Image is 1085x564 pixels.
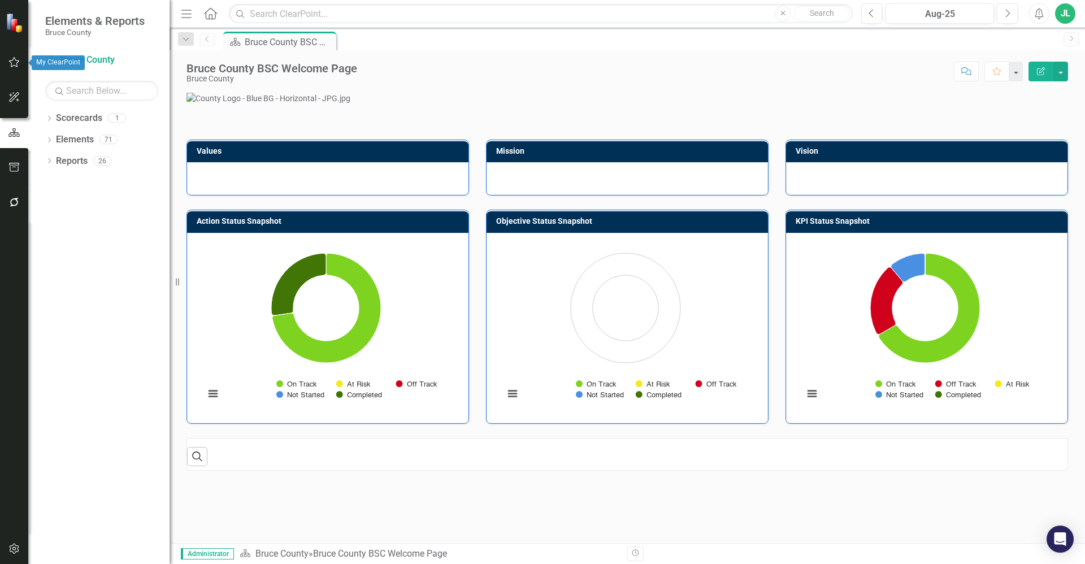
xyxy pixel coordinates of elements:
[935,380,975,388] button: Show Off Track
[336,380,370,388] button: Show At Risk
[496,217,762,225] h3: Objective Status Snapshot
[45,81,158,101] input: Search Below...
[6,13,25,33] img: ClearPoint Strategy
[396,380,436,388] button: Show Off Track
[199,242,453,411] svg: Interactive chart
[804,386,820,402] button: View chart menu, Chart
[313,548,447,559] div: Bruce County BSC Welcome Page
[875,380,916,388] button: Show On Track
[32,55,85,70] div: My ClearPoint
[496,147,762,155] h3: Mission
[45,14,145,28] span: Elements & Reports
[56,133,94,146] a: Elements
[245,35,333,49] div: Bruce County BSC Welcome Page
[205,386,221,402] button: View chart menu, Chart
[889,7,990,21] div: Aug-25
[879,253,980,363] path: On Track, 6.
[108,114,126,123] div: 1
[186,93,1068,104] img: County Logo - Blue BG - Horizontal - JPG.jpg
[197,217,463,225] h3: Action Status Snapshot
[793,6,850,21] button: Search
[56,112,102,125] a: Scorecards
[197,147,463,155] h3: Values
[45,54,158,67] a: Bruce County
[240,548,619,561] div: »
[995,380,1029,388] button: Show At Risk
[935,391,981,399] button: Show Completed
[1047,526,1074,553] div: Open Intercom Messenger
[229,4,853,24] input: Search ClearPoint...
[576,391,623,399] button: Show Not Started
[891,253,925,281] path: Not Started, 1.
[272,253,381,363] path: On Track, 8.
[875,391,923,399] button: Show Not Started
[181,548,234,559] span: Administrator
[255,548,309,559] a: Bruce County
[199,242,457,411] div: Chart. Highcharts interactive chart.
[271,253,326,315] path: Completed, 3.
[498,242,753,411] svg: Interactive chart
[93,156,111,166] div: 26
[696,380,736,388] button: Show Off Track
[276,391,324,399] button: Show Not Started
[45,28,145,37] small: Bruce County
[886,3,994,24] button: Aug-25
[56,155,88,168] a: Reports
[636,380,670,388] button: Show At Risk
[576,380,617,388] button: Show On Track
[505,386,520,402] button: View chart menu, Chart
[798,242,1052,411] svg: Interactive chart
[1055,3,1075,24] button: JL
[336,391,382,399] button: Show Completed
[636,391,682,399] button: Show Completed
[870,267,903,335] path: Off Track, 2.
[796,147,1062,155] h3: Vision
[276,380,317,388] button: Show On Track
[498,242,756,411] div: Chart. Highcharts interactive chart.
[186,62,357,75] div: Bruce County BSC Welcome Page
[186,75,357,83] div: Bruce County
[99,135,118,145] div: 71
[890,266,904,283] path: At Risk, 0.
[796,217,1062,225] h3: KPI Status Snapshot
[272,313,293,316] path: Not Started , 0.
[810,8,834,18] span: Search
[798,242,1056,411] div: Chart. Highcharts interactive chart.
